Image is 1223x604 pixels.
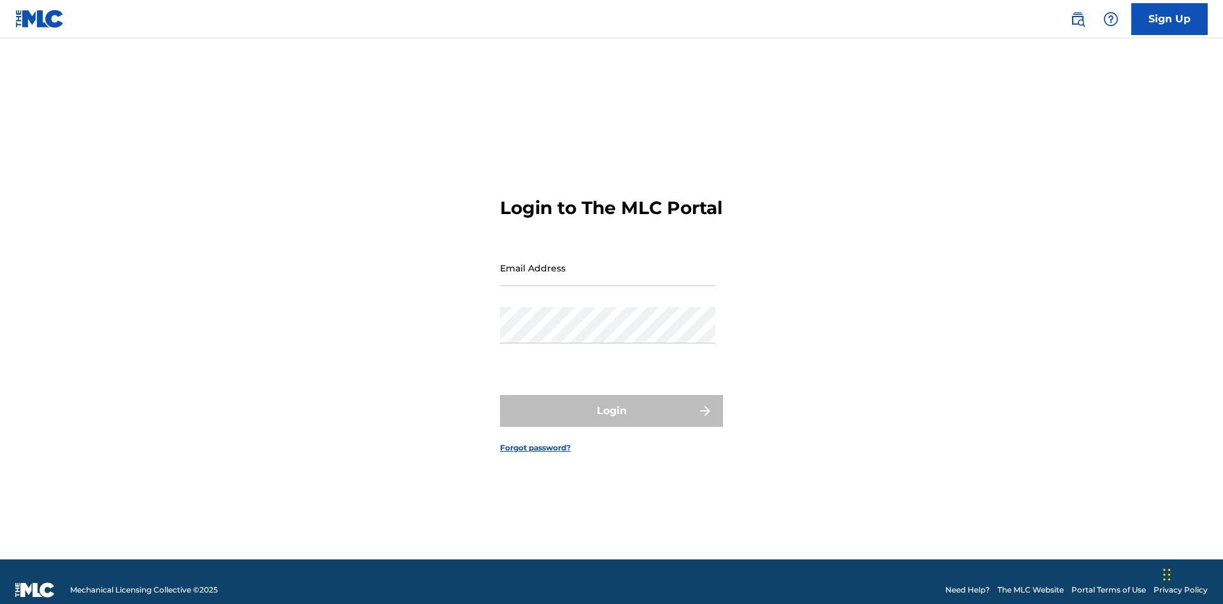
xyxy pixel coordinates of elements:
a: The MLC Website [998,584,1064,596]
a: Need Help? [945,584,990,596]
img: MLC Logo [15,10,64,28]
iframe: Chat Widget [1159,543,1223,604]
a: Public Search [1065,6,1091,32]
a: Forgot password? [500,442,571,454]
div: Drag [1163,556,1171,594]
a: Portal Terms of Use [1071,584,1146,596]
img: help [1103,11,1119,27]
img: logo [15,582,55,598]
a: Sign Up [1131,3,1208,35]
h3: Login to The MLC Portal [500,197,722,219]
div: Help [1098,6,1124,32]
img: search [1070,11,1085,27]
span: Mechanical Licensing Collective © 2025 [70,584,218,596]
a: Privacy Policy [1154,584,1208,596]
